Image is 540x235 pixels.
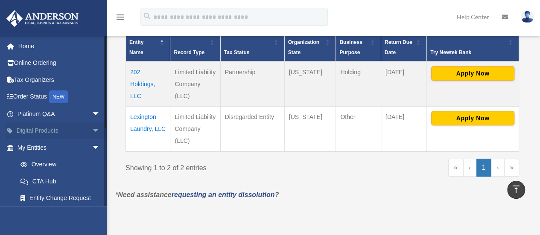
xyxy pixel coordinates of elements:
span: Federal Return Due Date [385,29,412,55]
td: Limited Liability Company (LLC) [170,106,220,151]
th: Tax Status: Activate to sort [220,23,284,61]
div: Try Newtek Bank [430,47,506,58]
a: 1 [476,159,491,177]
th: Record Type: Activate to sort [170,23,220,61]
a: menu [115,15,126,22]
th: Business Purpose: Activate to sort [336,23,381,61]
span: Record Type [174,49,204,55]
img: Anderson Advisors Platinum Portal [4,10,81,27]
a: Overview [12,156,105,173]
a: Previous [463,159,476,177]
a: vertical_align_top [507,181,525,199]
td: Holding [336,61,381,107]
td: Disregarded Entity [220,106,284,151]
div: NEW [49,90,68,103]
span: Business Purpose [339,39,362,55]
td: 202 Holdings, LLC [126,61,170,107]
a: My Entitiesarrow_drop_down [6,139,109,156]
th: Federal Return Due Date: Activate to sort [381,23,426,61]
th: Try Newtek Bank : Activate to sort [426,23,519,61]
span: arrow_drop_down [92,139,109,157]
span: arrow_drop_down [92,105,109,123]
a: Platinum Q&Aarrow_drop_down [6,105,113,122]
span: Tax Status [224,49,250,55]
a: Digital Productsarrow_drop_down [6,122,113,139]
span: Entity Name [129,39,143,55]
td: Other [336,106,381,151]
td: [DATE] [381,106,426,151]
i: vertical_align_top [511,184,521,194]
td: Limited Liability Company (LLC) [170,61,220,107]
td: [DATE] [381,61,426,107]
a: Entity Change Request [12,190,109,207]
button: Apply Now [431,111,514,125]
a: CTA Hub [12,173,109,190]
th: Entity Name: Activate to invert sorting [126,23,170,61]
td: [US_STATE] [284,106,336,151]
button: Apply Now [431,66,514,81]
i: menu [115,12,126,22]
img: User Pic [521,11,534,23]
a: Next [491,159,504,177]
a: Home [6,38,113,55]
div: Showing 1 to 2 of 2 entries [126,159,316,174]
a: Online Ordering [6,55,113,72]
a: Order StatusNEW [6,88,113,106]
i: search [143,12,152,21]
td: Lexington Laundry, LLC [126,106,170,151]
a: Tax Organizers [6,71,113,88]
em: *Need assistance ? [115,191,279,198]
td: Partnership [220,61,284,107]
a: requesting an entity dissolution [172,191,275,198]
td: [US_STATE] [284,61,336,107]
span: arrow_drop_down [92,122,109,140]
a: First [448,159,463,177]
th: Organization State: Activate to sort [284,23,336,61]
a: Last [504,159,519,177]
span: Organization State [288,39,319,55]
